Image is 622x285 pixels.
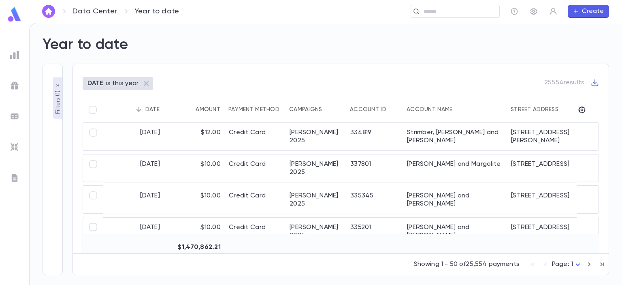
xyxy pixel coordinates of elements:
[72,7,117,16] a: Data Center
[403,218,507,245] div: [PERSON_NAME] and [PERSON_NAME]
[225,154,285,182] div: Credit Card
[414,260,520,268] p: Showing 1 - 50 of 25,554 payments
[164,238,225,257] div: $1,470,862.21
[552,258,583,271] div: Page: 1
[103,123,164,150] div: [DATE]
[225,186,285,214] div: Credit Card
[134,7,179,16] p: Year to date
[164,154,225,182] div: $10.00
[103,218,164,245] div: [DATE]
[403,186,507,214] div: [PERSON_NAME] and [PERSON_NAME]
[10,81,19,90] img: campaigns_grey.99e729a5f7ee94e3726e6486bddda8f1.svg
[552,261,573,268] span: Page: 1
[103,154,164,182] div: [DATE]
[346,154,403,182] div: 337801
[346,123,403,150] div: 334819
[54,89,62,114] p: Filters ( 1 )
[10,50,19,60] img: reports_grey.c525e4749d1bce6a11f5fe2a8de1b229.svg
[507,218,586,245] div: [STREET_ADDRESS]
[511,106,558,113] div: Street Address
[403,154,507,182] div: [PERSON_NAME] and Margolite
[164,186,225,214] div: $10.00
[225,123,285,150] div: Credit Card
[507,123,586,150] div: [STREET_ADDRESS][PERSON_NAME]
[10,111,19,121] img: batches_grey.339ca447c9d9533ef1741baa751efc33.svg
[285,218,346,245] div: [PERSON_NAME] 2025
[285,123,346,150] div: [PERSON_NAME] 2025
[145,106,160,113] div: Date
[44,8,53,15] img: home_white.a664292cf8c1dea59945f0da9f25487c.svg
[196,106,220,113] div: Amount
[53,77,63,119] button: Filters (1)
[10,173,19,183] img: letters_grey.7941b92b52307dd3b8a917253454ce1c.svg
[285,154,346,182] div: [PERSON_NAME] 2025
[43,36,128,54] h2: Year to date
[10,142,19,152] img: imports_grey.530a8a0e642e233f2baf0ef88e8c9fcb.svg
[225,218,285,245] div: Credit Card
[106,79,139,88] p: is this year
[403,123,507,150] div: Strimber, [PERSON_NAME] and [PERSON_NAME]
[289,106,322,113] div: Campaigns
[346,218,403,245] div: 335201
[132,103,145,116] button: Sort
[87,79,104,88] p: DATE
[507,186,586,214] div: [STREET_ADDRESS]
[83,77,153,90] div: DATEis this year
[544,79,584,87] p: 25554 results
[6,6,23,22] img: logo
[285,186,346,214] div: [PERSON_NAME] 2025
[103,186,164,214] div: [DATE]
[228,106,279,113] div: Payment Method
[507,154,586,182] div: [STREET_ADDRESS]
[346,186,403,214] div: 335345
[407,106,452,113] div: Account Name
[350,106,386,113] div: Account ID
[164,218,225,245] div: $10.00
[164,123,225,150] div: $12.00
[568,5,609,18] button: Create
